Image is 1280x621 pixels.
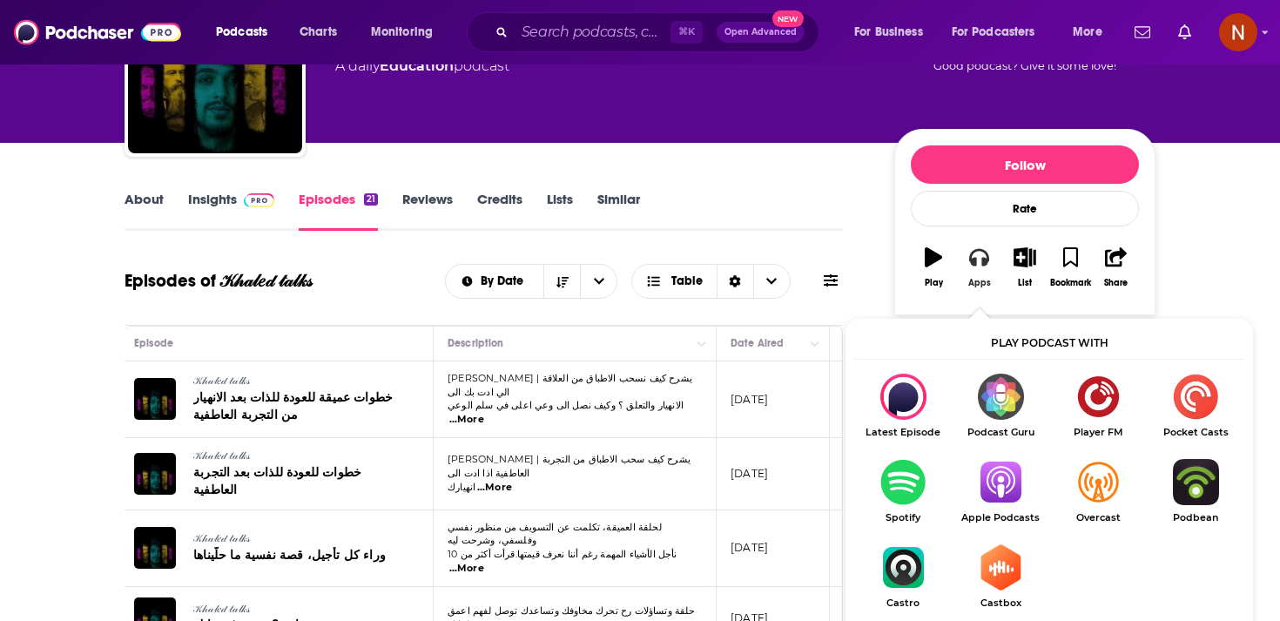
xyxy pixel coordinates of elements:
[597,191,640,231] a: Similar
[449,413,484,427] span: ...More
[1061,18,1124,46] button: open menu
[1104,278,1128,288] div: Share
[1073,20,1102,44] span: More
[477,481,512,495] span: ...More
[854,327,1244,360] div: Play podcast with
[952,597,1049,609] span: Castbox
[448,399,684,411] span: الانهيار والتعلق ؟ وكيف نصل الى وعي اعلى في سلم الوعي
[717,265,753,298] div: Sort Direction
[631,264,791,299] button: Choose View
[854,512,952,523] span: Spotify
[359,18,455,46] button: open menu
[772,10,804,27] span: New
[854,374,952,438] div: 𝒦𝒽𝒶𝓁𝑒𝒹 𝓉𝒶𝓁𝓀𝓈 on Latest Episode
[1049,374,1147,438] a: Player FMPlayer FM
[854,20,923,44] span: For Business
[1048,236,1093,299] button: Bookmark
[1147,512,1244,523] span: Podbean
[952,544,1049,609] a: CastboxCastbox
[911,145,1139,184] button: Follow
[1002,236,1048,299] button: List
[671,275,703,287] span: Table
[448,453,691,479] span: [PERSON_NAME] | يشرح كيف سحب الاطباق من التجربة العاطفية اذا ادت الى
[193,449,402,464] a: 𝒦𝒽𝒶𝓁𝑒𝒹 𝓉𝒶𝓁𝓀𝓈
[854,427,952,438] span: Latest Episode
[380,57,454,74] a: Education
[952,374,1049,438] a: Podcast GuruPodcast Guru
[1219,13,1257,51] button: Show profile menu
[477,191,522,231] a: Credits
[854,459,952,523] a: SpotifySpotify
[483,12,836,52] div: Search podcasts, credits, & more...
[952,459,1049,523] a: Apple PodcastsApple Podcasts
[911,191,1139,226] div: Rate
[854,544,952,609] a: CastroCastro
[335,56,509,77] div: A daily podcast
[1049,512,1147,523] span: Overcast
[1049,459,1147,523] a: OvercastOvercast
[193,602,401,618] a: 𝒦𝒽𝒶𝓁𝑒𝒹 𝓉𝒶𝓁𝓀𝓈
[1147,427,1244,438] span: Pocket Casts
[933,59,1116,72] span: Good podcast? Give it some love!
[952,427,1049,438] span: Podcast Guru
[448,481,475,493] span: انهيارك
[925,278,943,288] div: Play
[842,18,945,46] button: open menu
[515,18,670,46] input: Search podcasts, credits, & more...
[1147,459,1244,523] a: PodbeanPodbean
[731,333,784,354] div: Date Aired
[1219,13,1257,51] img: User Profile
[448,521,662,547] span: لحلقة العميقة، تكلمت عن التسويف من منظور نفسي وفلسفي، وشرحت ليه
[216,20,267,44] span: Podcasts
[193,547,401,564] a: وراء كل تأجيل، قصة نفسية ما حلّيناها
[445,264,618,299] h2: Choose List sort
[854,597,952,609] span: Castro
[731,466,768,481] p: [DATE]
[580,265,616,298] button: open menu
[717,22,805,43] button: Open AdvancedNew
[14,16,181,49] img: Podchaser - Follow, Share and Rate Podcasts
[956,236,1001,299] button: Apps
[402,191,453,231] a: Reviews
[193,390,393,422] span: خطوات عميقة للعودة للذات بعد الانهيار من التجربة العاطفية
[940,18,1061,46] button: open menu
[300,20,337,44] span: Charts
[805,334,825,354] button: Column Actions
[299,191,378,231] a: Episodes21
[204,18,290,46] button: open menu
[193,531,401,547] a: 𝒦𝒽𝒶𝓁𝑒𝒹 𝓉𝒶𝓁𝓀𝓈
[724,28,797,37] span: Open Advanced
[193,465,361,497] span: خطوات للعودة للذات بعد التجربة العاطفية
[449,562,484,576] span: ...More
[547,191,573,231] a: Lists
[193,449,250,462] span: 𝒦𝒽𝒶𝓁𝑒𝒹 𝓉𝒶𝓁𝓀𝓈
[125,191,164,231] a: About
[481,275,529,287] span: By Date
[134,333,173,354] div: Episode
[1219,13,1257,51] span: Logged in as AdelNBM
[543,265,580,298] button: Sort Direction
[1049,427,1147,438] span: Player FM
[968,278,991,288] div: Apps
[244,193,274,207] img: Podchaser Pro
[193,464,402,499] a: خطوات للعودة للذات بعد التجربة العاطفية
[193,389,402,424] a: خطوات عميقة للعودة للذات بعد الانهيار من التجربة العاطفية
[125,270,313,292] h1: Episodes of 𝒦𝒽𝒶𝓁𝑒𝒹 𝓉𝒶𝓁𝓀𝓈
[193,375,250,387] span: 𝒦𝒽𝒶𝓁𝑒𝒹 𝓉𝒶𝓁𝓀𝓈
[952,512,1049,523] span: Apple Podcasts
[448,333,503,354] div: Description
[193,532,250,544] span: 𝒦𝒽𝒶𝓁𝑒𝒹 𝓉𝒶𝓁𝓀𝓈
[731,392,768,407] p: [DATE]
[448,548,677,560] span: نأجل الأشياء المهمة رغم أننا نعرف قيمتها.قرأت أكثر من 10
[1147,374,1244,438] a: Pocket CastsPocket Casts
[1094,236,1139,299] button: Share
[1018,278,1032,288] div: List
[188,191,274,231] a: InsightsPodchaser Pro
[193,374,402,389] a: 𝒦𝒽𝒶𝓁𝑒𝒹 𝓉𝒶𝓁𝓀𝓈
[952,20,1035,44] span: For Podcasters
[911,236,956,299] button: Play
[1128,17,1157,47] a: Show notifications dropdown
[446,275,544,287] button: open menu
